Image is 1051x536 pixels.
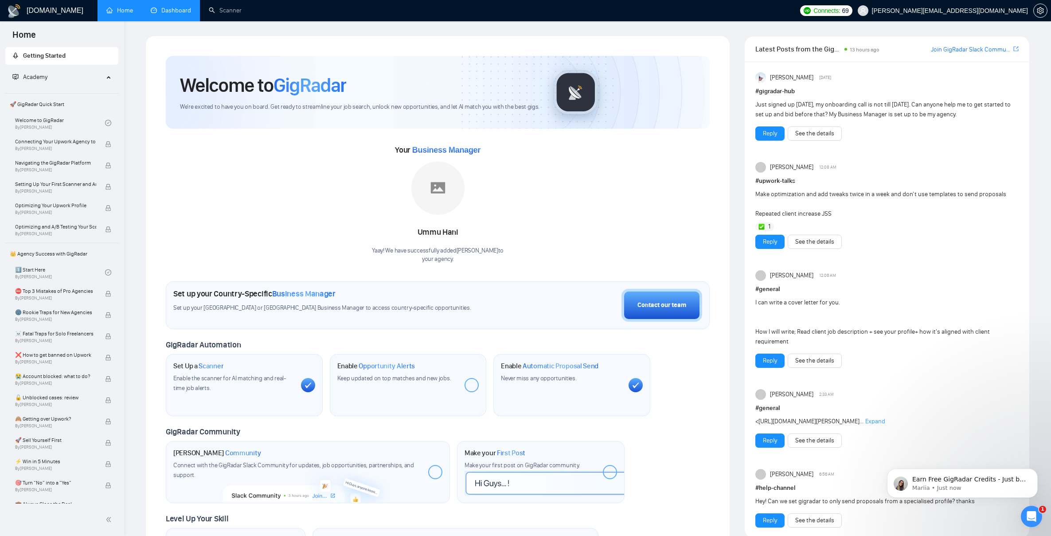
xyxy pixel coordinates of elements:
[1034,7,1047,14] span: setting
[173,304,491,312] span: Set up your [GEOGRAPHIC_DATA] or [GEOGRAPHIC_DATA] Business Manager to access country-specific op...
[173,289,336,299] h1: Set up your Country-Specific
[865,418,885,425] span: Expand
[105,120,111,126] span: check-circle
[105,440,111,446] span: lock
[755,299,990,345] span: I can write a cover letter for you. How I will write; Read client job description + see your prof...
[105,226,111,233] span: lock
[15,167,96,173] span: By [PERSON_NAME]
[842,6,849,16] span: 69
[755,101,1011,118] span: Just signed up [DATE], my onboarding call is not till [DATE]. Can anyone help me to get started t...
[1013,45,1019,52] span: export
[763,237,777,247] a: Reply
[755,418,863,425] span: < ...
[23,73,47,81] span: Academy
[105,461,111,467] span: lock
[465,449,525,457] h1: Make your
[755,126,785,141] button: Reply
[105,205,111,211] span: lock
[166,340,241,350] span: GigRadar Automation
[15,372,96,381] span: 😭 Account blocked: what to do?
[501,362,598,370] h1: Enable
[105,291,111,297] span: lock
[15,329,96,338] span: ☠️ Fatal Traps for Solo Freelancers
[173,449,261,457] h1: [PERSON_NAME]
[15,113,105,133] a: Welcome to GigRadarBy[PERSON_NAME]
[105,418,111,425] span: lock
[15,287,96,296] span: ⛔ Top 3 Mistakes of Pro Agencies
[755,72,766,83] img: Anisuzzaman Khan
[7,4,21,18] img: logo
[166,427,240,437] span: GigRadar Community
[106,7,133,14] a: homeHome
[788,513,842,528] button: See the details
[359,362,415,370] span: Opportunity Alerts
[15,180,96,189] span: Setting Up Your First Scanner and Auto-Bidder
[755,43,842,55] span: Latest Posts from the GigRadar Community
[15,210,96,215] span: By [PERSON_NAME]
[819,390,834,398] span: 2:33 AM
[15,381,96,386] span: By [PERSON_NAME]
[819,74,831,82] span: [DATE]
[931,45,1012,55] a: Join GigRadar Slack Community
[12,52,19,59] span: rocket
[12,74,19,80] span: fund-projection-screen
[15,201,96,210] span: Optimizing Your Upwork Profile
[795,237,834,247] a: See the details
[768,222,770,231] span: 1
[209,7,242,14] a: searchScanner
[758,224,765,230] img: ✅
[755,284,1019,294] h1: # general
[755,190,1006,217] span: Make optimization and add tweaks twice in a week and don't use templates to send proposals Repeat...
[755,235,785,249] button: Reply
[523,362,598,370] span: Automatic Proposal Send
[15,158,96,167] span: Navigating the GigRadar Platform
[15,263,105,282] a: 1️⃣ Start HereBy[PERSON_NAME]
[788,354,842,368] button: See the details
[15,478,96,487] span: 🎯 Turn “No” into a “Yes”
[804,7,811,14] img: upwork-logo.png
[411,162,465,215] img: placeholder.png
[15,423,96,429] span: By [PERSON_NAME]
[6,245,117,263] span: 👑 Agency Success with GigRadar
[273,73,346,97] span: GigRadar
[23,52,66,59] span: Getting Started
[465,461,580,469] span: Make your first post on GigRadar community.
[15,308,96,317] span: 🌚 Rookie Traps for New Agencies
[15,445,96,450] span: By [PERSON_NAME]
[199,362,223,370] span: Scanner
[850,47,879,53] span: 13 hours ago
[758,418,860,425] a: [URL][DOMAIN_NAME][PERSON_NAME]
[795,129,834,138] a: See the details
[337,362,415,370] h1: Enable
[763,436,777,445] a: Reply
[788,126,842,141] button: See the details
[788,434,842,448] button: See the details
[621,289,702,322] button: Contact our team
[15,351,96,359] span: ❌ How to get banned on Upwork
[15,296,96,301] span: By [PERSON_NAME]
[180,73,346,97] h1: Welcome to
[637,300,686,310] div: Contact our team
[819,272,836,280] span: 12:06 AM
[755,354,785,368] button: Reply
[173,362,223,370] h1: Set Up a
[173,461,414,479] span: Connect with the GigRadar Slack Community for updates, job opportunities, partnerships, and support.
[337,374,451,382] span: Keep updated on top matches and new jobs.
[15,436,96,445] span: 🚀 Sell Yourself First
[755,434,785,448] button: Reply
[395,145,481,155] span: Your
[15,359,96,365] span: By [PERSON_NAME]
[15,466,96,471] span: By [PERSON_NAME]
[554,70,598,114] img: gigradar-logo.png
[788,235,842,249] button: See the details
[15,338,96,343] span: By [PERSON_NAME]
[1021,506,1042,527] iframe: Intercom live chat
[15,402,96,407] span: By [PERSON_NAME]
[105,269,111,276] span: check-circle
[763,356,777,366] a: Reply
[755,87,1019,96] h1: # gigradar-hub
[1033,4,1047,18] button: setting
